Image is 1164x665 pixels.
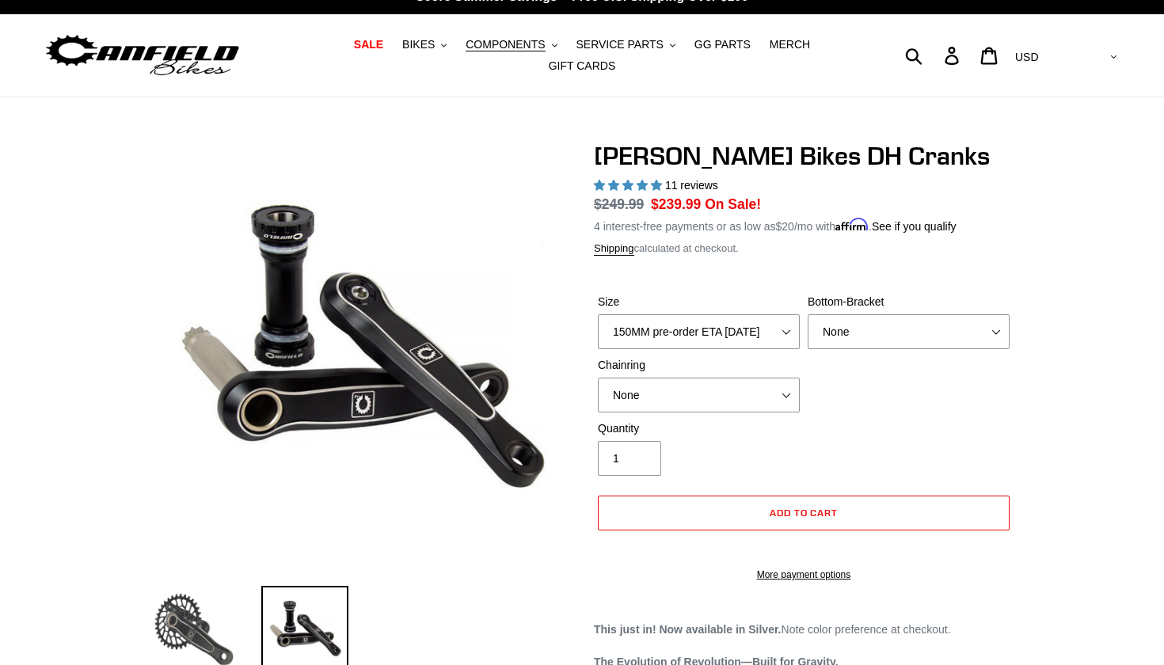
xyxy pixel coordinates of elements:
[914,38,954,73] input: Search
[594,241,1014,256] div: calculated at checkout.
[541,55,624,77] a: GIFT CARDS
[549,59,616,73] span: GIFT CARDS
[594,621,1014,638] p: Note color preference at checkout.
[776,220,794,233] span: $20
[594,179,665,192] span: 4.91 stars
[568,34,683,55] button: SERVICE PARTS
[594,242,634,256] a: Shipping
[598,294,800,310] label: Size
[598,420,800,437] label: Quantity
[594,141,1014,171] h1: [PERSON_NAME] Bikes DH Cranks
[576,38,663,51] span: SERVICE PARTS
[466,38,545,51] span: COMPONENTS
[598,568,1010,582] a: More payment options
[346,34,391,55] a: SALE
[594,623,782,636] strong: This just in! Now available in Silver.
[594,196,644,212] s: $249.99
[770,507,839,519] span: Add to cart
[354,38,383,51] span: SALE
[770,38,810,51] span: MERCH
[687,34,759,55] a: GG PARTS
[665,179,718,192] span: 11 reviews
[402,38,435,51] span: BIKES
[835,218,869,231] span: Affirm
[872,220,957,233] a: See if you qualify - Learn more about Affirm Financing (opens in modal)
[598,496,1010,530] button: Add to cart
[594,215,957,235] p: 4 interest-free payments or as low as /mo with .
[458,34,565,55] button: COMPONENTS
[808,294,1010,310] label: Bottom-Bracket
[598,357,800,374] label: Chainring
[694,38,751,51] span: GG PARTS
[394,34,455,55] button: BIKES
[44,31,242,81] img: Canfield Bikes
[705,194,761,215] span: On Sale!
[762,34,818,55] a: MERCH
[651,196,701,212] span: $239.99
